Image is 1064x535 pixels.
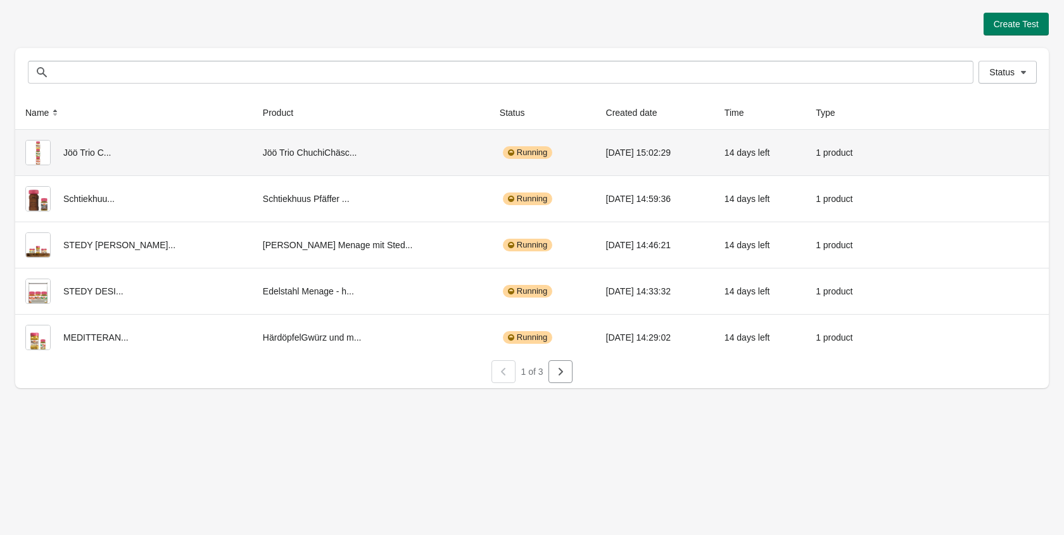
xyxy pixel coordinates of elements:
div: [DATE] 14:46:21 [606,232,704,258]
div: 1 product [816,232,875,258]
button: Create Test [984,13,1049,35]
button: Created date [601,101,675,124]
div: STEDY DESI... [25,279,243,304]
button: Status [495,101,543,124]
button: Time [719,101,762,124]
div: 1 product [816,140,875,165]
div: 1 product [816,186,875,211]
div: Jöö Trio C... [25,140,243,165]
div: [PERSON_NAME] Menage mit Sted... [263,232,479,258]
div: 1 product [816,325,875,350]
div: Running [503,146,552,159]
div: Running [503,331,552,344]
span: Status [989,67,1015,77]
div: Running [503,285,552,298]
div: Running [503,192,552,205]
button: Type [811,101,852,124]
div: 14 days left [725,140,795,165]
button: Status [978,61,1037,84]
div: HärdöpfelGwürz und m... [263,325,479,350]
div: 1 product [816,279,875,304]
div: 14 days left [725,325,795,350]
button: Name [20,101,66,124]
span: Create Test [994,19,1039,29]
div: 14 days left [725,186,795,211]
div: [DATE] 15:02:29 [606,140,704,165]
div: [DATE] 14:33:32 [606,279,704,304]
div: Schtiekhuu... [25,186,243,211]
div: [DATE] 14:29:02 [606,325,704,350]
span: 1 of 3 [521,367,543,377]
div: 14 days left [725,279,795,304]
div: Schtiekhuus Pfäffer ... [263,186,479,211]
button: Product [258,101,311,124]
div: MEDITTERAN... [25,325,243,350]
div: STEDY [PERSON_NAME]... [25,232,243,258]
div: [DATE] 14:59:36 [606,186,704,211]
div: 14 days left [725,232,795,258]
iframe: chat widget [13,484,53,522]
div: Running [503,239,552,251]
div: Jöö Trio ChuchiChäsc... [263,140,479,165]
div: Edelstahl Menage - h... [263,279,479,304]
